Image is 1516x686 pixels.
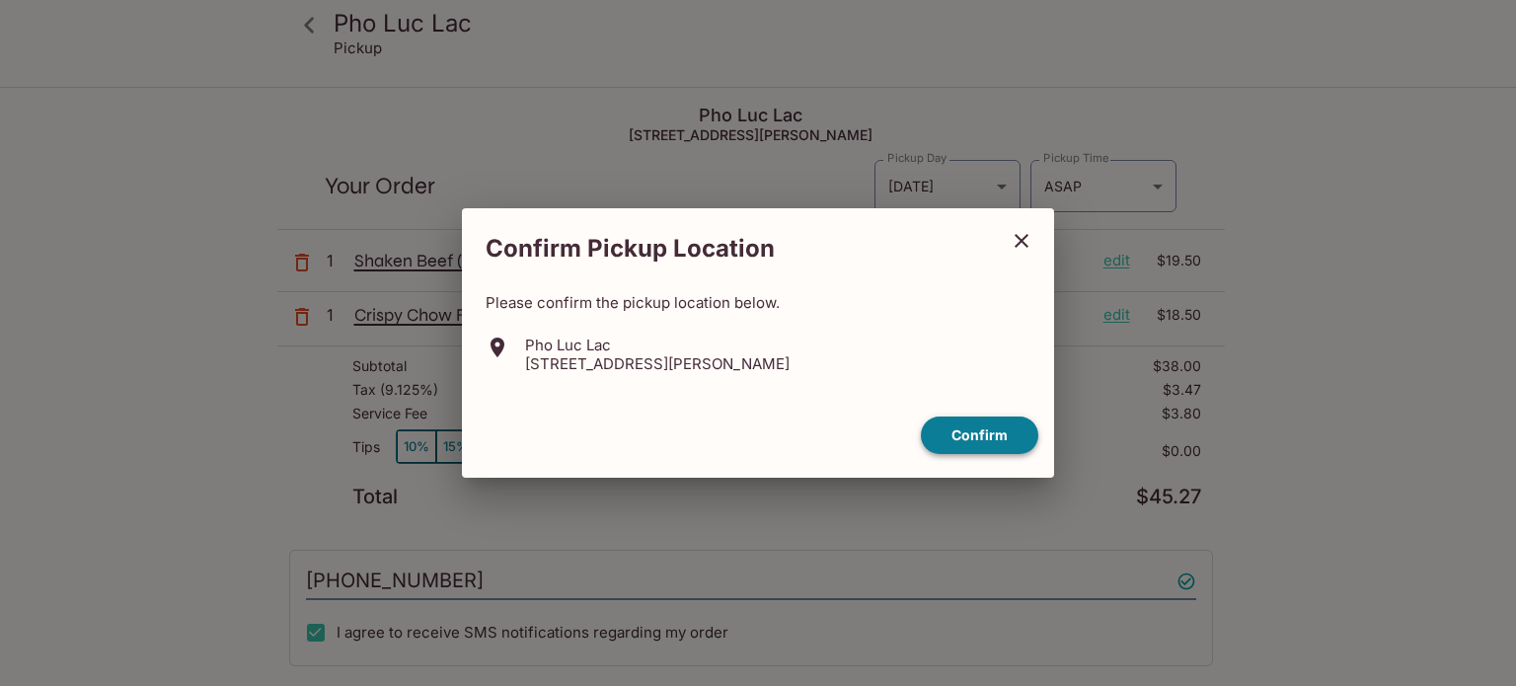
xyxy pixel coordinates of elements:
[525,336,790,354] p: Pho Luc Lac
[462,224,997,273] h2: Confirm Pickup Location
[997,216,1046,266] button: close
[525,354,790,373] p: [STREET_ADDRESS][PERSON_NAME]
[486,293,1030,312] p: Please confirm the pickup location below.
[921,417,1038,455] button: confirm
